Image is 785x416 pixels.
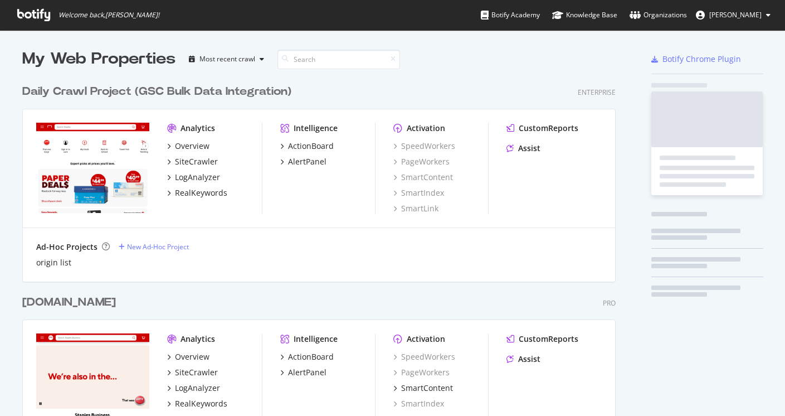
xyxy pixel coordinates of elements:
a: PageWorkers [393,156,450,167]
div: Ad-Hoc Projects [36,241,97,253]
div: ActionBoard [288,141,334,152]
a: Botify Chrome Plugin [651,54,741,65]
a: RealKeywords [167,398,227,409]
a: CustomReports [506,123,578,134]
div: My Web Properties [22,48,175,70]
div: Enterprise [578,88,616,97]
div: New Ad-Hoc Project [127,242,189,251]
div: SiteCrawler [175,367,218,378]
div: CustomReports [519,123,578,134]
div: Knowledge Base [552,9,617,21]
span: Welcome back, [PERSON_NAME] ! [58,11,159,20]
div: Activation [407,333,445,345]
div: Intelligence [294,333,338,345]
div: Botify Chrome Plugin [662,54,741,65]
a: Daily Crawl Project (GSC Bulk Data Integration) [22,84,296,100]
a: Overview [167,351,209,362]
div: Daily Crawl Project (GSC Bulk Data Integration) [22,84,291,100]
a: ActionBoard [280,351,334,362]
div: Organizations [630,9,687,21]
a: Assist [506,143,540,154]
div: Overview [175,141,209,152]
a: [DOMAIN_NAME] [22,294,120,311]
div: LogAnalyzer [175,383,220,394]
div: Analytics [181,123,215,134]
a: SmartIndex [393,398,444,409]
a: PageWorkers [393,367,450,378]
div: Overview [175,351,209,362]
div: SmartContent [401,383,453,394]
a: SiteCrawler [167,367,218,378]
div: CustomReports [519,333,578,345]
img: staples.com [36,123,149,213]
a: SpeedWorkers [393,351,455,362]
div: RealKeywords [175,398,227,409]
a: ActionBoard [280,141,334,152]
span: Adria Kyne [709,10,762,20]
div: Botify Academy [481,9,540,21]
div: AlertPanel [288,367,326,378]
a: AlertPanel [280,156,326,167]
div: Pro [603,298,616,308]
a: AlertPanel [280,367,326,378]
a: RealKeywords [167,187,227,199]
a: SmartLink [393,203,438,214]
a: LogAnalyzer [167,172,220,183]
div: [DOMAIN_NAME] [22,294,116,311]
a: SmartContent [393,383,453,394]
div: Assist [518,354,540,365]
button: Most recent crawl [184,50,269,68]
div: Most recent crawl [199,56,255,62]
input: Search [277,50,400,69]
a: CustomReports [506,333,578,345]
div: Activation [407,123,445,134]
a: SmartIndex [393,187,444,199]
a: origin list [36,257,71,268]
div: Analytics [181,333,215,345]
a: Overview [167,141,209,152]
div: ActionBoard [288,351,334,362]
div: LogAnalyzer [175,172,220,183]
a: LogAnalyzer [167,383,220,394]
button: [PERSON_NAME] [687,6,779,24]
div: RealKeywords [175,187,227,199]
a: Assist [506,354,540,365]
a: SiteCrawler [167,156,218,167]
a: SmartContent [393,172,453,183]
div: Assist [518,143,540,154]
div: SiteCrawler [175,156,218,167]
div: AlertPanel [288,156,326,167]
a: SpeedWorkers [393,141,455,152]
div: Intelligence [294,123,338,134]
a: New Ad-Hoc Project [119,242,189,251]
